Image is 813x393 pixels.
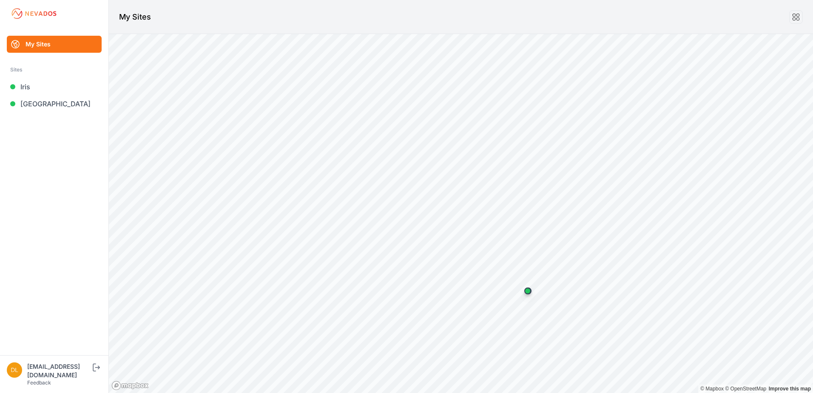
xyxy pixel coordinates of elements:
a: Feedback [27,379,51,386]
a: Mapbox [700,386,724,392]
a: [GEOGRAPHIC_DATA] [7,95,102,112]
div: Map marker [519,282,536,299]
img: dlay@prim.com [7,362,22,378]
a: Mapbox logo [111,381,149,390]
img: Nevados [10,7,58,20]
a: My Sites [7,36,102,53]
a: Iris [7,78,102,95]
canvas: Map [109,34,813,393]
div: [EMAIL_ADDRESS][DOMAIN_NAME] [27,362,91,379]
h1: My Sites [119,11,151,23]
div: Sites [10,65,98,75]
a: Map feedback [769,386,811,392]
a: OpenStreetMap [725,386,766,392]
